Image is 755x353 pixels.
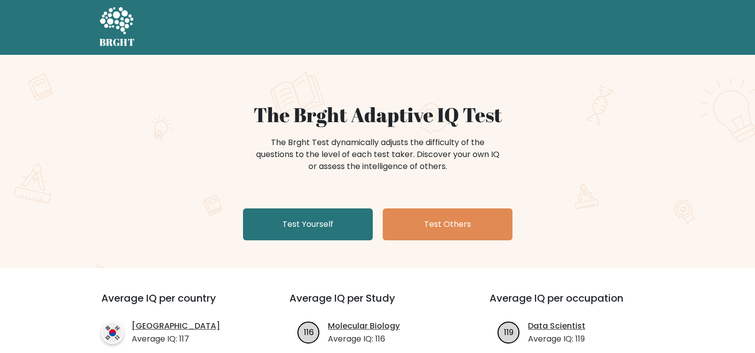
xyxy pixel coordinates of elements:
text: 119 [504,326,513,338]
text: 116 [304,326,314,338]
h1: The Brght Adaptive IQ Test [134,103,621,127]
p: Average IQ: 117 [132,333,220,345]
a: [GEOGRAPHIC_DATA] [132,320,220,332]
div: The Brght Test dynamically adjusts the difficulty of the questions to the level of each test take... [253,137,503,173]
h3: Average IQ per country [101,292,253,316]
a: Test Yourself [243,208,373,240]
h3: Average IQ per occupation [490,292,666,316]
h5: BRGHT [99,36,135,48]
a: Molecular Biology [328,320,400,332]
a: BRGHT [99,4,135,51]
a: Data Scientist [528,320,585,332]
img: country [101,322,124,344]
p: Average IQ: 116 [328,333,400,345]
p: Average IQ: 119 [528,333,585,345]
h3: Average IQ per Study [289,292,466,316]
a: Test Others [383,208,512,240]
